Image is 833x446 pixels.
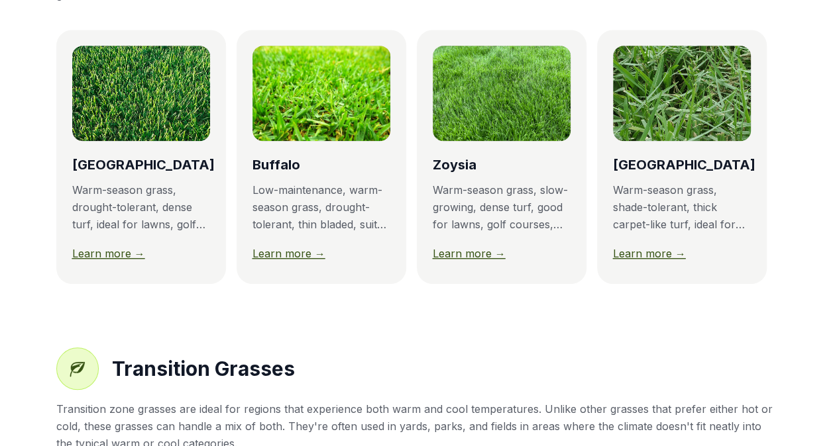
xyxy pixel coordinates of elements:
[252,181,390,233] div: Low-maintenance, warm-season grass, drought-tolerant, thin bladed, suited for low-traffic areas
[613,181,751,233] div: Warm-season grass, shade-tolerant, thick carpet-like turf, ideal for lawns in southern coastal re...
[613,46,751,141] img: St. Augustine sod image
[433,247,506,260] a: Learn more →
[613,247,686,260] a: Learn more →
[433,181,571,233] div: Warm-season grass, slow-growing, dense turf, good for lawns, golf courses, and sports fields
[72,46,210,141] img: Bermuda sod image
[252,46,390,141] img: Buffalo sod image
[72,247,145,260] a: Learn more →
[70,361,85,377] img: Transition grasses icon
[252,247,325,260] a: Learn more →
[72,154,210,176] div: [GEOGRAPHIC_DATA]
[433,154,571,176] div: Zoysia
[613,154,751,176] div: [GEOGRAPHIC_DATA]
[252,154,390,176] div: Buffalo
[433,46,571,141] img: Zoysia sod image
[112,355,295,382] h2: Transition Grasses
[72,181,210,233] div: Warm-season grass, drought-tolerant, dense turf, ideal for lawns, golf courses, and sports fields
